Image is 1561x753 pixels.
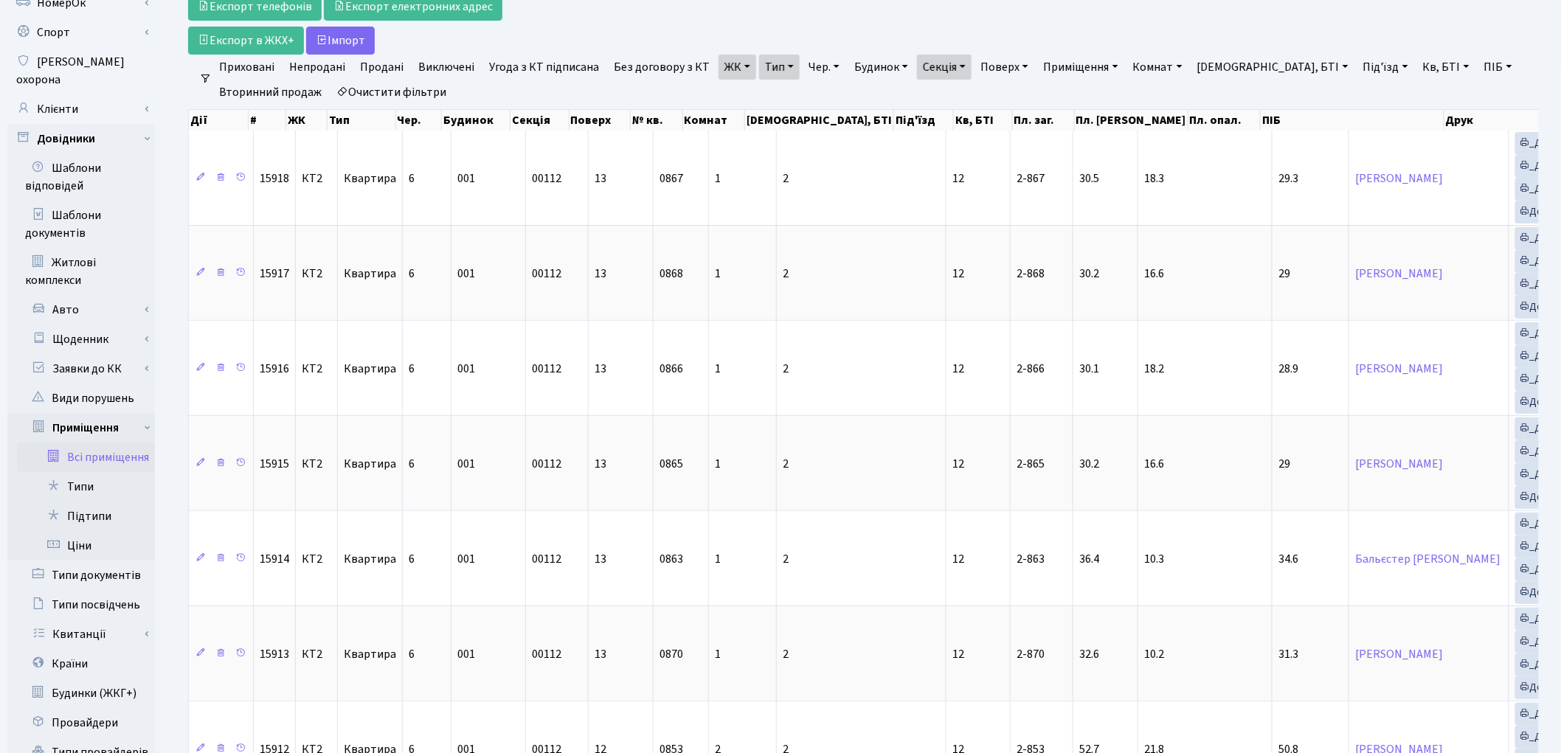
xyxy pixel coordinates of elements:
span: 2 [783,456,789,472]
span: 2-865 [1017,456,1045,472]
a: Житлові комплекси [7,248,155,295]
a: Вторинний продаж [213,80,328,105]
span: 13 [595,551,606,567]
span: 2 [783,170,789,187]
a: Довідники [7,124,155,153]
th: Пл. [PERSON_NAME] [1075,110,1188,131]
a: Країни [7,649,155,679]
span: 2-867 [1017,170,1045,187]
a: Кв, БТІ [1417,55,1475,80]
span: 2-866 [1017,361,1045,377]
span: 1 [715,361,721,377]
a: [PERSON_NAME] [1355,456,1443,472]
span: 15915 [260,456,289,472]
span: 29 [1278,266,1290,282]
span: 001 [457,456,475,472]
span: 13 [595,456,606,472]
span: 30.2 [1079,266,1099,282]
a: Ціни [17,531,155,561]
a: ПІБ [1478,55,1518,80]
span: 12 [952,266,964,282]
span: 1 [715,170,721,187]
span: КТ2 [302,363,331,375]
th: Кв, БТІ [954,110,1012,131]
a: [DEMOGRAPHIC_DATA], БТІ [1191,55,1354,80]
span: 00112 [532,361,561,377]
span: 13 [595,170,606,187]
span: 2 [783,646,789,662]
span: 30.2 [1079,456,1099,472]
a: Шаблони відповідей [7,153,155,201]
a: Заявки до КК [17,354,155,384]
span: 0868 [660,266,683,282]
span: КТ2 [302,173,331,184]
span: 30.1 [1079,361,1099,377]
span: 0866 [660,361,683,377]
th: Поверх [570,110,631,131]
span: КТ2 [302,648,331,660]
span: 001 [457,266,475,282]
a: Без договору з КТ [608,55,716,80]
a: Чер. [803,55,845,80]
span: 1 [715,266,721,282]
a: [PERSON_NAME] охорона [7,47,155,94]
span: 00112 [532,646,561,662]
th: [DEMOGRAPHIC_DATA], БТІ [745,110,894,131]
span: 001 [457,551,475,567]
span: Квартира [344,458,396,470]
span: Квартира [344,173,396,184]
span: 12 [952,646,964,662]
a: Під'їзд [1357,55,1414,80]
span: 001 [457,170,475,187]
span: Квартира [344,553,396,565]
a: Бальєстер [PERSON_NAME] [1355,551,1501,567]
span: 15914 [260,551,289,567]
span: 00112 [532,170,561,187]
a: Непродані [283,55,351,80]
span: 13 [595,361,606,377]
span: 18.2 [1144,361,1164,377]
th: Дії [189,110,249,131]
span: 001 [457,646,475,662]
a: Провайдери [7,708,155,738]
a: Клієнти [7,94,155,124]
a: Шаблони документів [7,201,155,248]
a: Експорт в ЖКХ+ [188,27,304,55]
th: Пл. заг. [1013,110,1075,131]
span: 12 [952,456,964,472]
a: [PERSON_NAME] [1355,170,1443,187]
span: 12 [952,361,964,377]
span: 30.5 [1079,170,1099,187]
span: 16.6 [1144,456,1164,472]
a: Підтипи [17,502,155,531]
a: Авто [17,295,155,325]
span: 1 [715,551,721,567]
span: 1 [715,646,721,662]
a: ЖК [719,55,756,80]
span: 10.2 [1144,646,1164,662]
span: 2-863 [1017,551,1045,567]
a: Спорт [7,18,155,47]
a: Поверх [975,55,1034,80]
th: Секція [510,110,569,131]
a: Секція [917,55,972,80]
span: 6 [409,170,415,187]
a: Типи [17,472,155,502]
span: 00112 [532,266,561,282]
span: Квартира [344,648,396,660]
span: 15913 [260,646,289,662]
span: КТ2 [302,553,331,565]
span: 13 [595,266,606,282]
span: 12 [952,170,964,187]
span: 18.3 [1144,170,1164,187]
span: 29 [1278,456,1290,472]
span: 2-868 [1017,266,1045,282]
span: 2 [783,266,789,282]
th: ЖК [286,110,328,131]
th: № кв. [631,110,683,131]
th: ПІБ [1261,110,1444,131]
th: Пл. опал. [1188,110,1261,131]
span: 0870 [660,646,683,662]
span: 28.9 [1278,361,1298,377]
span: 15918 [260,170,289,187]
